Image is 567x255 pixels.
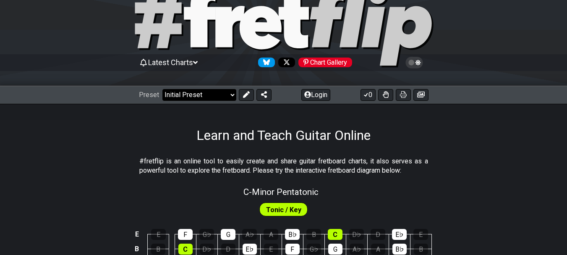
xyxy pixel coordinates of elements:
[266,204,301,216] span: First enable full edit mode to edit
[196,127,371,143] h1: Learn and Teach Guitar Online
[264,244,278,255] div: E
[328,229,342,240] div: C
[392,244,407,255] div: B♭
[378,89,393,101] button: Toggle Dexterity for all fretkits
[200,244,214,255] div: D♭
[139,91,159,99] span: Preset
[139,157,428,176] p: #fretflip is an online tool to easily create and share guitar fretboard charts, it also serves as...
[306,229,321,240] div: B
[255,58,275,67] a: Follow #fretflip at Bluesky
[301,89,330,101] button: Login
[178,244,193,255] div: C
[371,244,385,255] div: A
[307,244,321,255] div: G♭
[328,244,342,255] div: G
[221,244,235,255] div: D
[264,229,278,240] div: A
[361,89,376,101] button: 0
[199,229,214,240] div: G♭
[392,229,407,240] div: E♭
[414,244,428,255] div: B
[298,58,352,67] div: Chart Gallery
[221,229,235,240] div: G
[410,59,419,66] span: Toggle light / dark theme
[413,89,429,101] button: Create image
[256,89,272,101] button: Share Preset
[396,89,411,101] button: Print
[178,229,193,240] div: F
[350,244,364,255] div: A♭
[371,229,385,240] div: D
[285,244,300,255] div: F
[275,58,295,67] a: Follow #fretflip at X
[295,58,352,67] a: #fretflip at Pinterest
[243,244,257,255] div: E♭
[349,229,364,240] div: D♭
[243,187,319,197] span: C - Minor Pentatonic
[413,229,428,240] div: E
[285,229,300,240] div: B♭
[162,89,236,101] select: Preset
[151,229,166,240] div: E
[151,244,165,255] div: B
[239,89,254,101] button: Edit Preset
[148,58,193,67] span: Latest Charts
[242,229,257,240] div: A♭
[132,227,142,242] td: E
